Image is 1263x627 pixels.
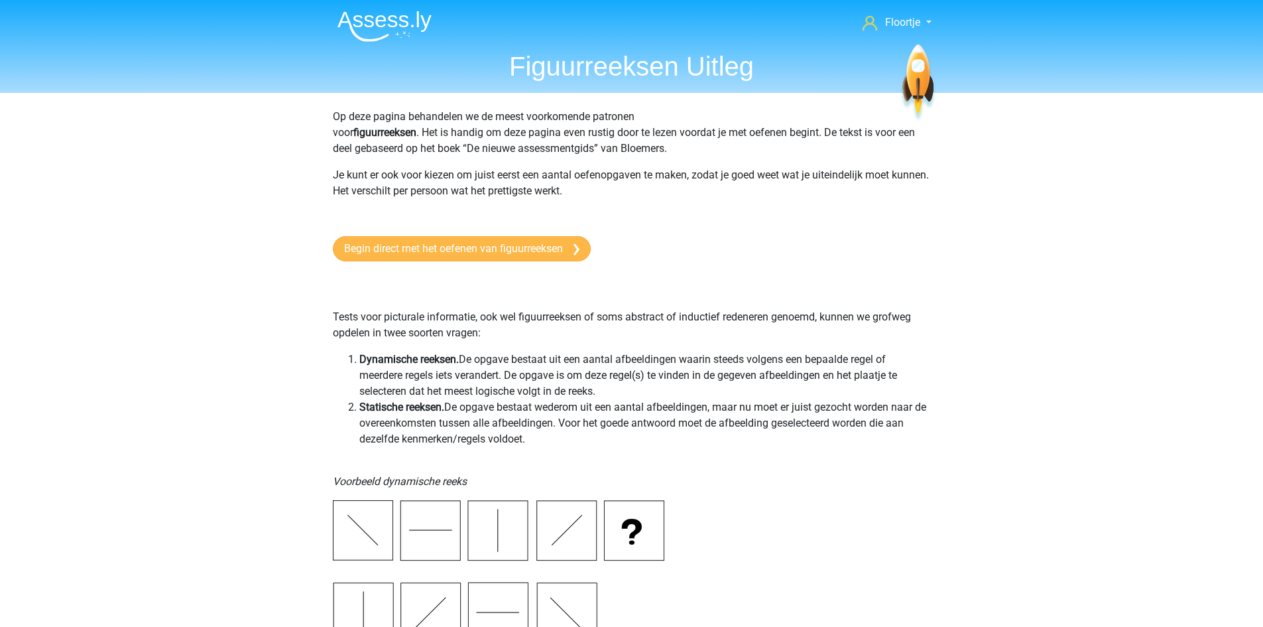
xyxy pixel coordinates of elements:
[333,277,931,341] p: Tests voor picturale informatie, ook wel figuurreeksen of soms abstract of inductief redeneren ge...
[333,109,931,157] p: Op deze pagina behandelen we de meest voorkomende patronen voor . Het is handig om deze pagina ev...
[333,475,467,488] i: Voorbeeld dynamische reeks
[333,167,931,215] p: Je kunt er ook voor kiezen om juist eerst een aantal oefenopgaven te maken, zodat je goed weet wa...
[900,44,936,122] img: spaceship.7d73109d6933.svg
[359,353,459,366] b: Dynamische reeksen.
[359,352,931,399] li: De opgave bestaat uit een aantal afbeeldingen waarin steeds volgens een bepaalde regel of meerder...
[359,401,444,413] b: Statische reeksen.
[333,236,591,261] a: Begin direct met het oefenen van figuurreeksen
[353,126,416,139] b: figuurreeksen
[573,244,579,255] img: arrow-right.e5bd35279c78.svg
[327,50,937,82] h1: Figuurreeksen Uitleg
[885,16,920,29] span: Floortje
[359,399,931,447] li: De opgave bestaat wederom uit een aantal afbeeldingen, maar nu moet er juist gezocht worden naar ...
[337,11,432,42] img: Assessly
[857,15,936,31] a: Floortje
